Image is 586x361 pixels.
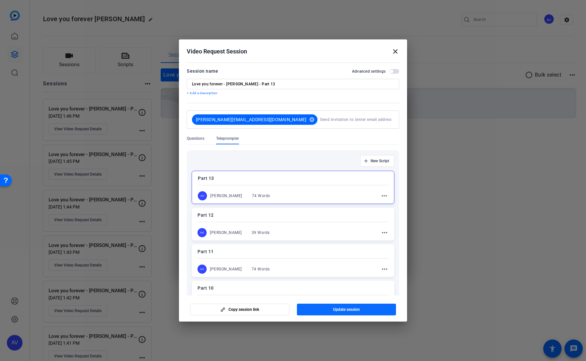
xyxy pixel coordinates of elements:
div: [PERSON_NAME] [210,267,242,272]
button: New Script [360,155,394,167]
span: [PERSON_NAME][EMAIL_ADDRESS][DOMAIN_NAME] [196,116,306,123]
div: Session name [187,67,218,75]
mat-icon: cancel [306,117,317,123]
mat-icon: more_horiz [381,229,388,237]
input: Send invitation to (enter email address here) [320,113,391,126]
div: 74 Words [252,267,270,272]
button: Update session [297,304,396,315]
div: AV [198,265,207,274]
mat-icon: more_horiz [381,265,388,273]
span: Update session [333,307,360,312]
mat-icon: close [391,48,399,55]
p: + Add a description [187,91,399,96]
div: 74 Words [252,193,270,198]
p: Part 12 [198,211,388,219]
div: Video Request Session [187,48,399,55]
p: Part 11 [198,248,388,255]
div: [PERSON_NAME] [210,230,242,235]
h2: Advanced settings [352,69,386,74]
input: Enter Session Name [192,81,394,87]
span: New Script [371,158,389,164]
span: Copy session link [228,307,259,312]
span: Questions [187,136,204,141]
mat-icon: more_horiz [380,192,388,200]
p: Part 10 [198,284,388,292]
div: [PERSON_NAME] [210,193,242,198]
p: Part 13 [198,174,388,182]
iframe: Drift Widget Chat Controller [553,328,578,353]
div: AV [198,191,207,200]
button: Copy session link [190,304,289,315]
div: AV [198,228,207,237]
div: 39 Words [252,230,270,235]
span: Teleprompter [216,136,239,141]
